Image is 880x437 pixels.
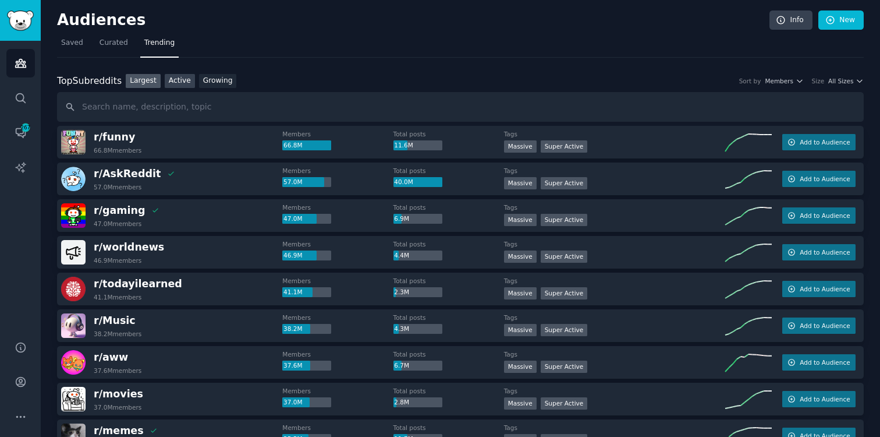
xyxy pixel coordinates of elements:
[282,424,393,432] dt: Members
[393,140,442,151] div: 11.6M
[94,293,141,301] div: 41.1M members
[393,324,442,334] div: 4.3M
[812,77,825,85] div: Size
[94,278,182,290] span: r/ todayilearned
[504,214,537,226] div: Massive
[541,177,588,189] div: Super Active
[282,361,331,371] div: 37.6M
[94,168,161,179] span: r/ AskReddit
[504,287,537,299] div: Massive
[782,207,856,224] button: Add to Audience
[393,313,504,322] dt: Total posts
[94,366,141,375] div: 37.6M members
[20,124,31,132] span: 267
[541,140,588,153] div: Super Active
[393,214,442,224] div: 6.9M
[782,134,856,150] button: Add to Audience
[61,167,86,191] img: AskReddit
[282,251,331,261] div: 46.9M
[95,34,132,58] a: Curated
[282,240,393,248] dt: Members
[782,354,856,371] button: Add to Audience
[818,10,864,30] a: New
[282,140,331,151] div: 66.8M
[393,130,504,138] dt: Total posts
[800,248,850,256] span: Add to Audience
[765,77,793,85] span: Members
[800,395,850,403] span: Add to Audience
[61,240,86,265] img: worldnews
[765,77,803,85] button: Members
[541,251,588,263] div: Super Active
[393,251,442,261] div: 4.4M
[94,241,164,253] span: r/ worldnews
[800,322,850,330] span: Add to Audience
[393,397,442,408] div: 2.8M
[504,424,725,432] dt: Tags
[393,387,504,395] dt: Total posts
[282,277,393,285] dt: Members
[504,324,537,336] div: Massive
[504,167,725,175] dt: Tags
[144,38,175,48] span: Trending
[94,131,135,143] span: r/ funny
[282,167,393,175] dt: Members
[800,212,850,220] span: Add to Audience
[94,388,143,400] span: r/ movies
[782,318,856,334] button: Add to Audience
[800,285,850,293] span: Add to Audience
[769,10,812,30] a: Info
[282,313,393,322] dt: Members
[541,397,588,410] div: Super Active
[800,358,850,366] span: Add to Audience
[782,391,856,407] button: Add to Audience
[61,203,86,228] img: gaming
[61,313,86,338] img: Music
[393,287,442,298] div: 2.3M
[504,277,725,285] dt: Tags
[541,324,588,336] div: Super Active
[504,350,725,358] dt: Tags
[61,38,83,48] span: Saved
[94,256,141,265] div: 46.9M members
[504,387,725,395] dt: Tags
[828,77,853,85] span: All Sizes
[800,138,850,146] span: Add to Audience
[94,183,141,191] div: 57.0M members
[739,77,761,85] div: Sort by
[504,313,725,322] dt: Tags
[504,240,725,248] dt: Tags
[393,240,504,248] dt: Total posts
[199,74,237,89] a: Growing
[140,34,179,58] a: Trending
[393,177,442,188] div: 40.0M
[282,397,331,408] div: 37.0M
[393,277,504,285] dt: Total posts
[393,350,504,358] dt: Total posts
[541,214,588,226] div: Super Active
[393,203,504,212] dt: Total posts
[126,74,161,89] a: Largest
[94,315,136,326] span: r/ Music
[100,38,128,48] span: Curated
[782,244,856,260] button: Add to Audience
[94,146,141,154] div: 66.8M members
[61,130,86,154] img: funny
[504,361,537,373] div: Massive
[393,167,504,175] dt: Total posts
[165,74,195,89] a: Active
[282,350,393,358] dt: Members
[282,324,331,334] div: 38.2M
[782,171,856,187] button: Add to Audience
[282,130,393,138] dt: Members
[282,203,393,212] dt: Members
[541,361,588,373] div: Super Active
[393,361,442,371] div: 6.7M
[541,287,588,299] div: Super Active
[61,350,86,375] img: aww
[282,214,331,224] div: 47.0M
[61,277,86,301] img: todayilearned
[504,203,725,212] dt: Tags
[61,387,86,411] img: movies
[504,397,537,410] div: Massive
